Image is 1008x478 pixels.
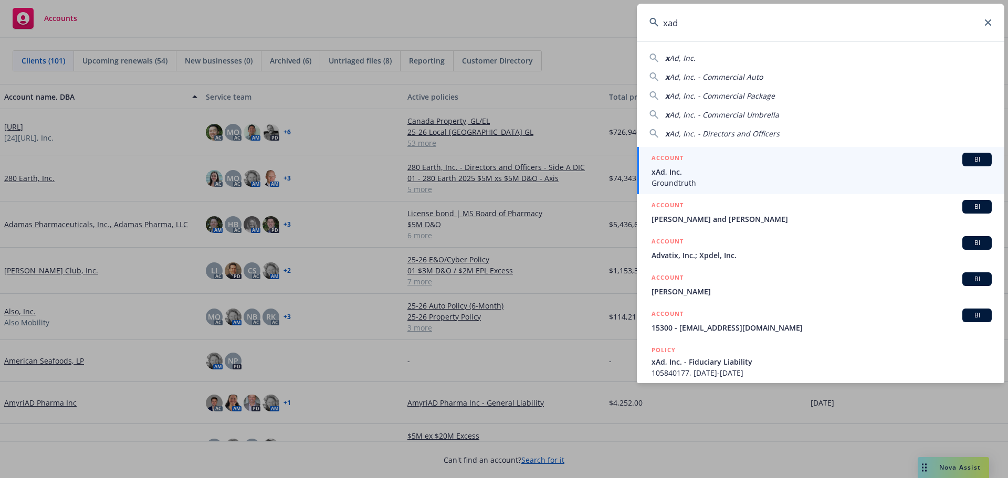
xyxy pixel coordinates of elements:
span: Ad, Inc. - Directors and Officers [669,129,780,139]
span: BI [967,274,988,284]
input: Search... [637,4,1004,41]
span: BI [967,202,988,211]
a: ACCOUNTBI[PERSON_NAME] [637,267,1004,303]
span: x [665,53,669,63]
span: Ad, Inc. [669,53,696,63]
span: BI [967,311,988,320]
a: ACCOUNTBI[PERSON_NAME] and [PERSON_NAME] [637,194,1004,230]
a: ACCOUNTBI15300 - [EMAIL_ADDRESS][DOMAIN_NAME] [637,303,1004,339]
a: ACCOUNTBIAdvatix, Inc.; Xpdel, Inc. [637,230,1004,267]
h5: ACCOUNT [652,153,684,165]
h5: ACCOUNT [652,236,684,249]
span: x [665,110,669,120]
span: Ad, Inc. - Commercial Auto [669,72,763,82]
h5: POLICY [652,345,676,355]
span: x [665,129,669,139]
span: Ad, Inc. - Commercial Package [669,91,775,101]
span: 15300 - [EMAIL_ADDRESS][DOMAIN_NAME] [652,322,992,333]
span: 105840177, [DATE]-[DATE] [652,367,992,378]
span: [PERSON_NAME] [652,286,992,297]
span: Groundtruth [652,177,992,188]
span: BI [967,238,988,248]
h5: ACCOUNT [652,200,684,213]
span: Ad, Inc. - Commercial Umbrella [669,110,779,120]
h5: ACCOUNT [652,272,684,285]
span: Advatix, Inc.; Xpdel, Inc. [652,250,992,261]
span: xAd, Inc. [652,166,992,177]
a: POLICYxAd, Inc. - Fiduciary Liability105840177, [DATE]-[DATE] [637,339,1004,384]
a: ACCOUNTBIxAd, Inc.Groundtruth [637,147,1004,194]
span: BI [967,155,988,164]
h5: ACCOUNT [652,309,684,321]
span: [PERSON_NAME] and [PERSON_NAME] [652,214,992,225]
span: x [665,91,669,101]
span: xAd, Inc. - Fiduciary Liability [652,356,992,367]
span: x [665,72,669,82]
